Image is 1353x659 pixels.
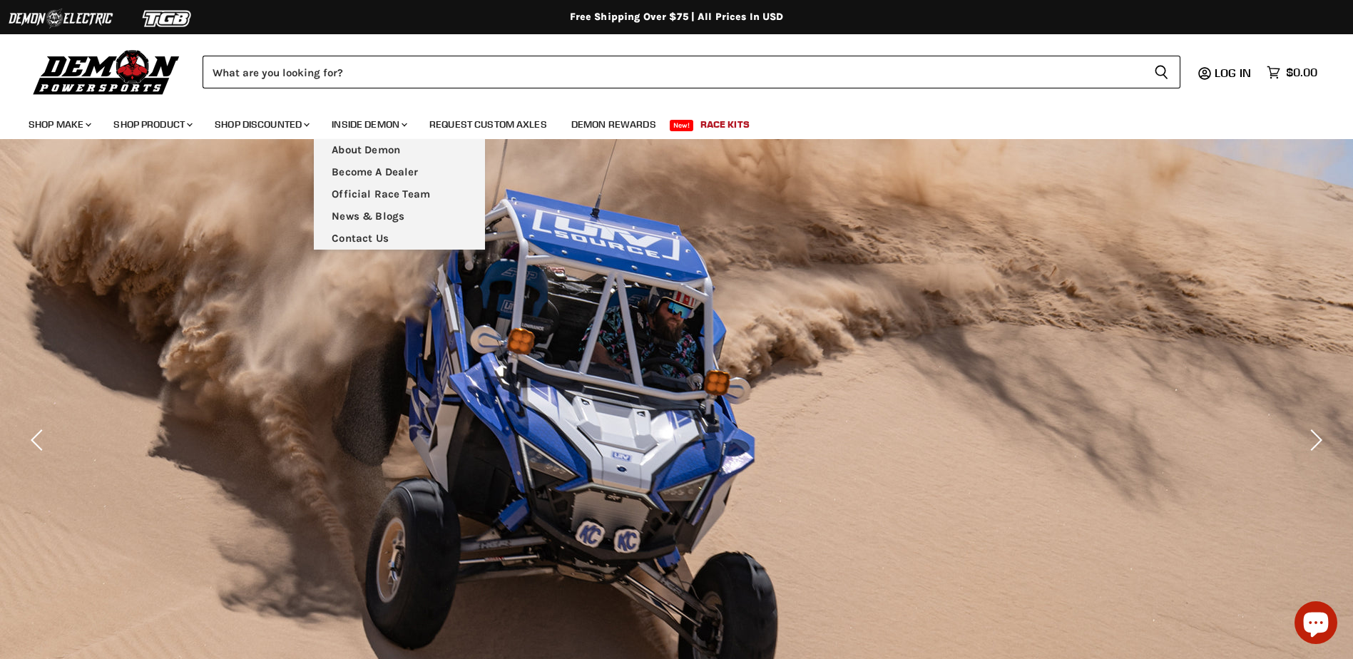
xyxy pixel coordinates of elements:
inbox-online-store-chat: Shopify online store chat [1290,601,1342,648]
a: Demon Rewards [561,110,667,139]
ul: Main menu [314,139,485,250]
ul: Main menu [18,104,1314,139]
img: TGB Logo 2 [114,5,221,32]
button: Search [1143,56,1180,88]
span: New! [670,120,694,131]
a: News & Blogs [314,205,485,228]
a: About Demon [314,139,485,161]
img: Demon Electric Logo 2 [7,5,114,32]
input: Search [203,56,1143,88]
a: Official Race Team [314,183,485,205]
a: Request Custom Axles [419,110,558,139]
form: Product [203,56,1180,88]
a: Shop Discounted [204,110,318,139]
button: Previous [25,426,53,454]
a: Contact Us [314,228,485,250]
span: Log in [1215,66,1251,80]
img: Demon Powersports [29,46,185,97]
a: Race Kits [690,110,760,139]
button: Next [1300,426,1328,454]
a: $0.00 [1260,62,1324,83]
a: Log in [1208,66,1260,79]
div: Free Shipping Over $75 | All Prices In USD [106,11,1247,24]
a: Shop Product [103,110,201,139]
a: Inside Demon [321,110,416,139]
a: Shop Make [18,110,100,139]
a: Become A Dealer [314,161,485,183]
span: $0.00 [1286,66,1317,79]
